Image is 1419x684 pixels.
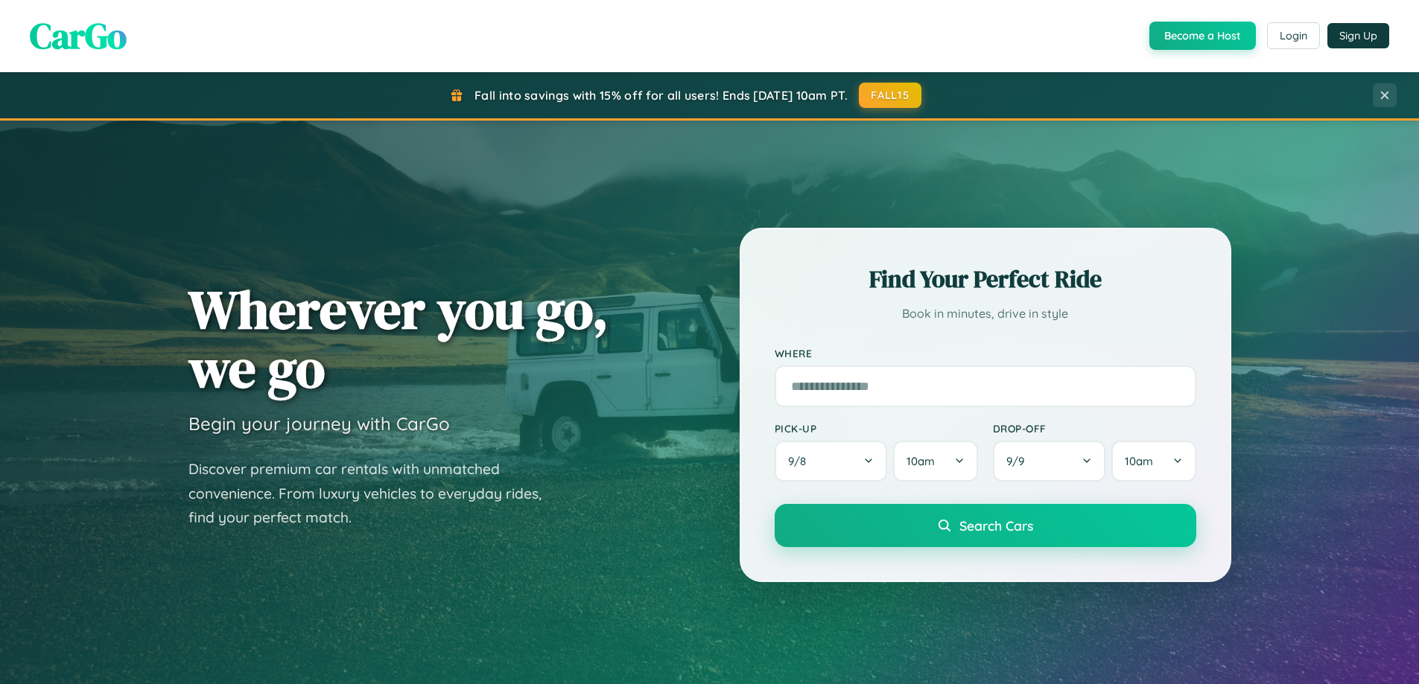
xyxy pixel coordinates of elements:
[993,422,1196,435] label: Drop-off
[30,11,127,60] span: CarGo
[775,263,1196,295] h2: Find Your Perfect Ride
[907,454,935,468] span: 10am
[775,303,1196,325] p: Book in minutes, drive in style
[474,88,848,103] span: Fall into savings with 15% off for all users! Ends [DATE] 10am PT.
[775,347,1196,359] label: Where
[775,441,888,482] button: 9/8
[1125,454,1153,468] span: 10am
[1006,454,1032,468] span: 9 / 9
[188,280,609,397] h1: Wherever you go, we go
[959,517,1033,534] span: Search Cars
[1327,23,1389,48] button: Sign Up
[788,454,813,468] span: 9 / 8
[993,441,1106,482] button: 9/9
[893,441,977,482] button: 10am
[1149,22,1256,50] button: Become a Host
[1267,22,1320,49] button: Login
[1111,441,1196,482] button: 10am
[188,412,450,435] h3: Begin your journey with CarGo
[859,83,921,108] button: FALL15
[188,457,561,530] p: Discover premium car rentals with unmatched convenience. From luxury vehicles to everyday rides, ...
[775,504,1196,547] button: Search Cars
[775,422,978,435] label: Pick-up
